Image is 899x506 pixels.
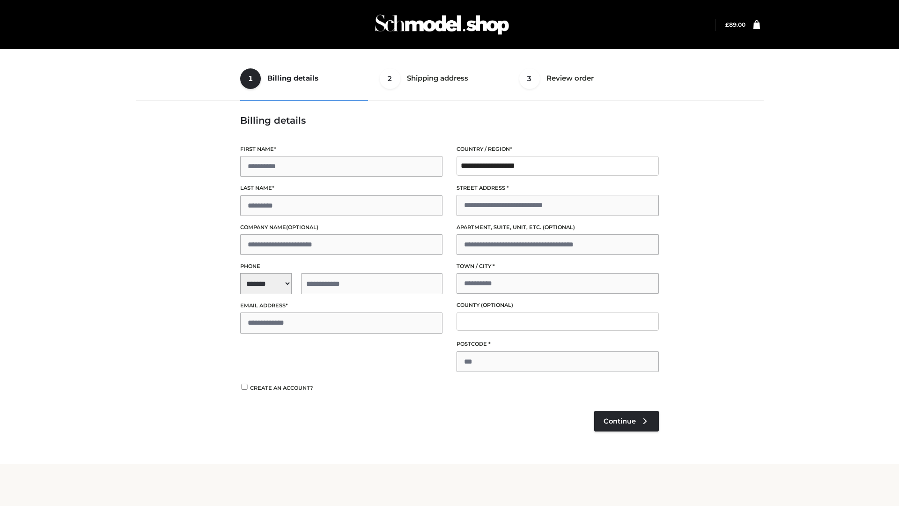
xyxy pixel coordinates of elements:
[372,6,512,43] img: Schmodel Admin 964
[457,262,659,271] label: Town / City
[240,184,442,193] label: Last name
[725,21,729,28] span: £
[240,301,442,310] label: Email address
[725,21,745,28] a: £89.00
[240,262,442,271] label: Phone
[240,223,442,232] label: Company name
[457,145,659,154] label: Country / Region
[457,301,659,310] label: County
[240,145,442,154] label: First name
[457,223,659,232] label: Apartment, suite, unit, etc.
[457,340,659,349] label: Postcode
[240,384,249,390] input: Create an account?
[604,417,636,425] span: Continue
[250,385,313,391] span: Create an account?
[286,224,318,231] span: (optional)
[457,184,659,193] label: Street address
[543,224,575,231] span: (optional)
[594,411,659,432] a: Continue
[725,21,745,28] bdi: 89.00
[240,115,659,126] h3: Billing details
[481,302,513,308] span: (optional)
